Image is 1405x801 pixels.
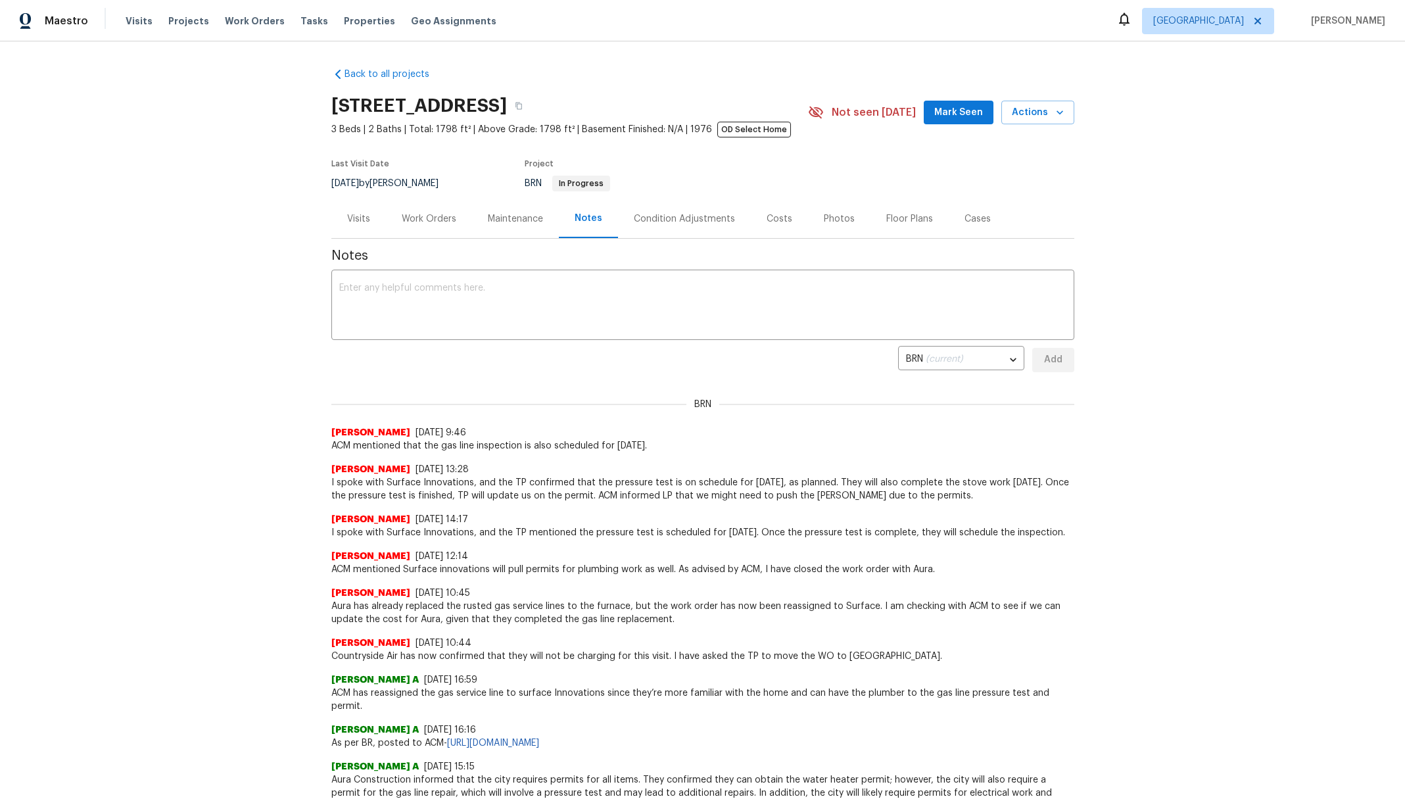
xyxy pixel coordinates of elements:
div: Cases [964,212,991,226]
span: [PERSON_NAME] [331,637,410,650]
div: BRN (current) [898,344,1024,376]
span: Countryside Air has now confirmed that they will not be charging for this visit. I have asked the... [331,650,1074,663]
span: In Progress [554,180,609,187]
span: [DATE] 10:45 [416,589,470,598]
span: [PERSON_NAME] [331,463,410,476]
span: I spoke with Surface Innovations, and the TP confirmed that the pressure test is on schedule for ... [331,476,1074,502]
span: [DATE] 13:28 [416,465,469,474]
span: [PERSON_NAME] [331,426,410,439]
span: Work Orders [225,14,285,28]
span: Last Visit Date [331,160,389,168]
span: BRN [686,398,719,411]
span: ACM has reassigned the gas service line to surface Innovations since they’re more familiar with t... [331,687,1074,713]
span: Tasks [300,16,328,26]
span: [DATE] 16:59 [424,675,477,685]
span: [PERSON_NAME] [331,550,410,563]
span: [DATE] 10:44 [416,639,471,648]
a: Back to all projects [331,68,458,81]
span: [DATE] 9:46 [416,428,466,437]
div: Visits [347,212,370,226]
span: Maestro [45,14,88,28]
span: BRN [525,179,610,188]
div: Photos [824,212,855,226]
span: [DATE] [331,179,359,188]
span: Notes [331,249,1074,262]
a: [URL][DOMAIN_NAME] [447,739,539,748]
span: Aura has already replaced the rusted gas service lines to the furnace, but the work order has now... [331,600,1074,626]
span: [PERSON_NAME] [331,513,410,526]
span: Projects [168,14,209,28]
div: Notes [575,212,602,225]
button: Copy Address [507,94,531,118]
span: Mark Seen [934,105,983,121]
h2: [STREET_ADDRESS] [331,99,507,112]
span: Geo Assignments [411,14,496,28]
div: Costs [767,212,792,226]
div: Condition Adjustments [634,212,735,226]
span: As per BR, posted to ACM- [331,737,1074,750]
span: [PERSON_NAME] A [331,760,419,773]
button: Mark Seen [924,101,993,125]
span: I spoke with Surface Innovations, and the TP mentioned the pressure test is scheduled for [DATE].... [331,526,1074,539]
span: (current) [926,354,963,364]
span: ACM mentioned that the gas line inspection is also scheduled for [DATE]. [331,439,1074,452]
span: [PERSON_NAME] [331,587,410,600]
span: Project [525,160,554,168]
span: 3 Beds | 2 Baths | Total: 1798 ft² | Above Grade: 1798 ft² | Basement Finished: N/A | 1976 [331,123,808,136]
span: [PERSON_NAME] [1306,14,1385,28]
span: OD Select Home [717,122,791,137]
span: [PERSON_NAME] A [331,673,419,687]
span: [DATE] 12:14 [416,552,468,561]
span: [DATE] 15:15 [424,762,475,771]
span: [DATE] 14:17 [416,515,468,524]
span: [GEOGRAPHIC_DATA] [1153,14,1244,28]
span: [PERSON_NAME] A [331,723,419,737]
span: [DATE] 16:16 [424,725,476,735]
button: Actions [1001,101,1074,125]
div: Floor Plans [886,212,933,226]
span: Visits [126,14,153,28]
span: Properties [344,14,395,28]
div: by [PERSON_NAME] [331,176,454,191]
span: Not seen [DATE] [832,106,916,119]
span: ACM mentioned Surface innovations will pull permits for plumbing work as well. As advised by ACM,... [331,563,1074,576]
div: Work Orders [402,212,456,226]
span: Actions [1012,105,1064,121]
div: Maintenance [488,212,543,226]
